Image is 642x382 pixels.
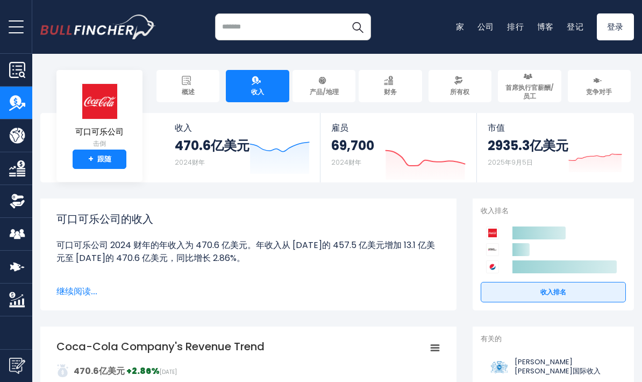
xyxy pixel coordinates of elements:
[384,87,397,96] font: 财务
[507,21,524,32] a: 排行
[320,113,476,182] a: 雇员 69,700 2024财年
[56,211,153,227] font: 可口可乐公司的收入
[481,206,509,216] font: 收入排名
[293,70,355,102] a: 产品/地理
[498,70,561,102] a: 首席执行官薪酬/员工
[429,70,491,102] a: 所有权
[515,357,601,376] font: [PERSON_NAME][PERSON_NAME]国际收入
[88,153,94,165] font: +
[597,13,634,40] a: 登录
[586,87,612,96] font: 竞争对手
[93,139,106,148] font: 击倒
[331,137,374,154] font: 69,700
[607,21,624,32] font: 登录
[75,83,124,150] a: 可口可乐公司 击倒
[56,239,435,264] font: 可口可乐公司 2024 财年的年收入为 470.6 亿美元。年收入从 [DATE]的 457.5 亿美元增加 13.1 亿美元至 [DATE]的 470.6 亿美元，同比增长 2.86%。
[486,260,499,273] img: 百事可乐竞争对手徽标
[477,113,633,182] a: 市值 2935.3亿美元 2025年9月5日
[568,70,631,102] a: 竞争对手
[486,243,499,256] img: Keurig Dr Pepper 竞争对手徽标
[488,122,505,134] font: 市值
[488,137,568,154] font: 2935.3亿美元
[175,122,192,134] font: 收入
[175,158,205,167] font: 2024财年
[487,355,511,379] img: 下午徽标
[160,368,177,376] font: [DATE]
[251,87,264,96] font: 收入
[488,158,533,167] font: 2025年9月5日
[182,87,195,96] font: 概述
[331,122,348,134] font: 雇员
[9,193,25,209] img: 所有权
[74,365,125,377] font: 470.6亿美元
[226,70,289,102] a: 收入
[477,21,495,32] a: 公司
[56,285,97,298] font: 继续阅读...
[567,21,584,32] a: 登记
[175,137,249,154] font: 470.6亿美元
[481,352,626,382] a: [PERSON_NAME][PERSON_NAME]国际收入
[359,70,422,102] a: 财务
[331,158,361,167] font: 2024财年
[537,21,554,32] a: 博客
[126,365,160,377] font: +2.86%
[73,150,126,169] a: +跟随
[310,87,339,96] font: 产品/地理
[344,13,371,40] button: 搜索
[505,83,554,101] font: 首席执行官薪酬/员工
[456,21,465,32] a: 家
[164,113,320,182] a: 收入 470.6亿美元 2024财年
[156,70,219,102] a: 概述
[75,126,124,137] font: 可口可乐公司
[40,15,156,39] a: 前往主页
[481,282,626,302] a: 收入排名
[486,227,499,239] img: 可口可乐公司竞争对手的标志
[56,278,424,303] font: 可口可乐公司截至 [DATE]的季度收入为 125.4 亿美元。季度收入从 123.6 亿美元（[DATE]第二季度）增加 1.72 亿美元至 125.4 亿美元（[DATE]第二季度），同比增...
[97,154,111,164] font: 跟随
[450,87,469,96] font: 所有权
[56,339,265,354] tspan: Coca-Cola Company's Revenue Trend
[56,364,69,377] img: addasd
[481,334,502,344] font: 有关的
[40,15,156,39] img: 红腹灰雀徽标
[540,287,566,296] font: 收入排名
